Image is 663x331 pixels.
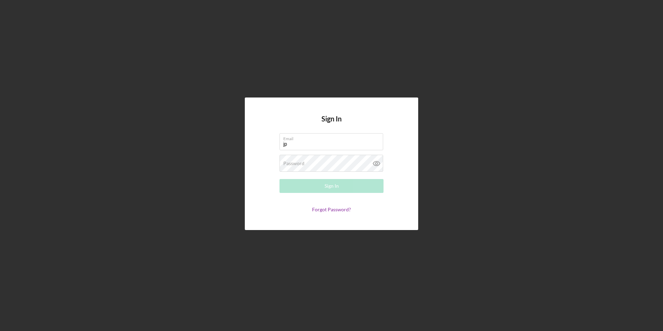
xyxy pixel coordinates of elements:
label: Email [283,134,383,141]
label: Password [283,161,304,166]
a: Forgot Password? [312,206,351,212]
button: Sign In [279,179,384,193]
div: Sign In [325,179,339,193]
h4: Sign In [321,115,342,133]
